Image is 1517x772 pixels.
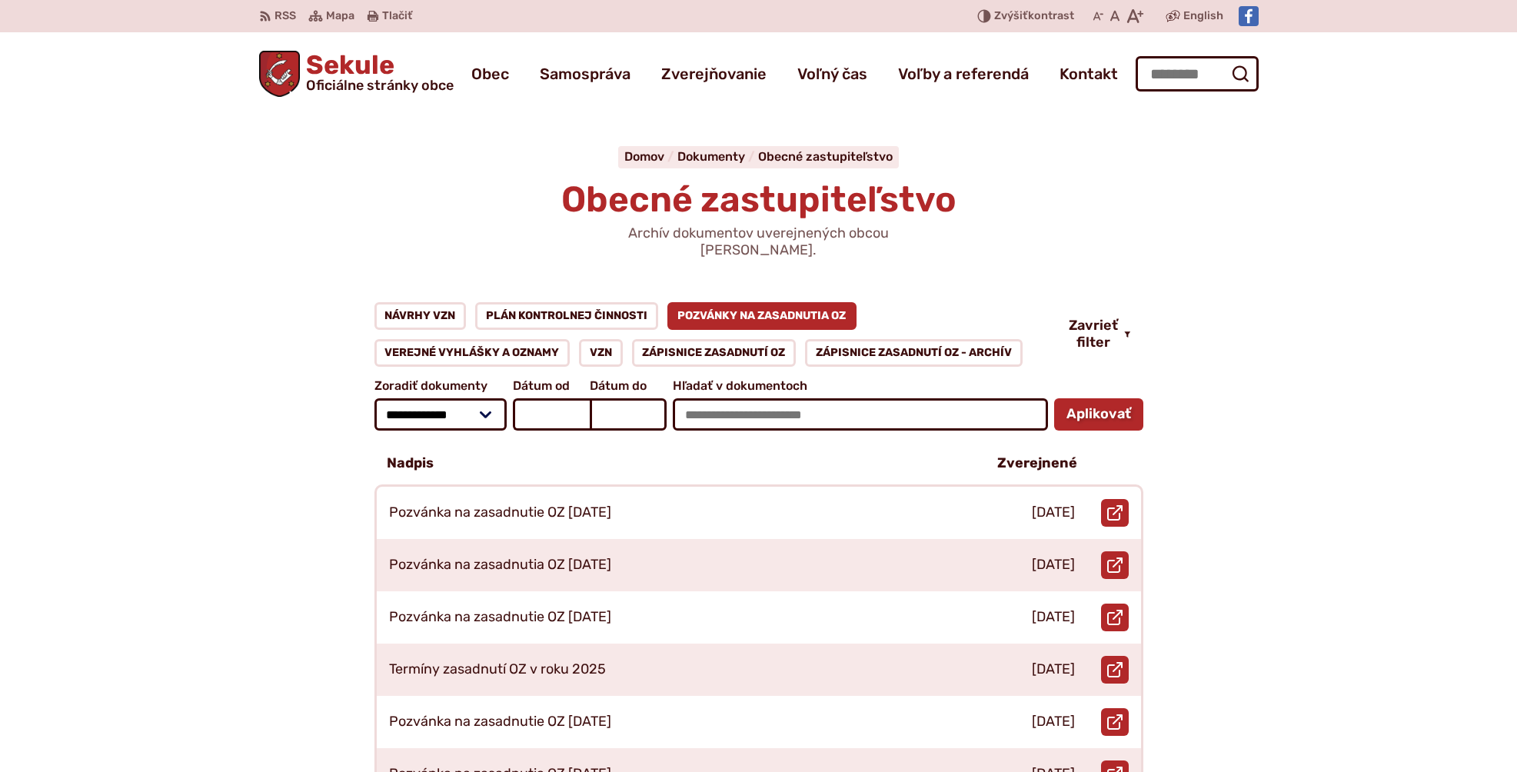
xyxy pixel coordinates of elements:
a: Verejné vyhlášky a oznamy [374,339,571,367]
p: Pozvánka na zasadnutie OZ [DATE] [389,714,611,730]
span: Mapa [326,7,354,25]
p: Archív dokumentov uverejnených obcou [PERSON_NAME]. [574,225,943,258]
span: Zavrieť filter [1069,318,1118,351]
a: Samospráva [540,52,630,95]
a: Zápisnice zasadnutí OZ - ARCHÍV [805,339,1023,367]
a: Logo Sekule, prejsť na domovskú stránku. [259,51,454,97]
span: Obecné zastupiteľstvo [561,178,956,221]
a: Voľný čas [797,52,867,95]
p: Pozvánka na zasadnutia OZ [DATE] [389,557,611,574]
span: Zvýšiť [994,9,1028,22]
p: Termíny zasadnutí OZ v roku 2025 [389,661,606,678]
p: [DATE] [1032,609,1075,626]
a: Pozvánky na zasadnutia OZ [667,302,857,330]
button: Zavrieť filter [1056,318,1143,351]
img: Prejsť na domovskú stránku [259,51,301,97]
a: VZN [579,339,623,367]
p: Pozvánka na zasadnutie OZ [DATE] [389,609,611,626]
p: Nadpis [387,455,434,472]
a: Voľby a referendá [898,52,1029,95]
span: English [1183,7,1223,25]
input: Hľadať v dokumentoch [673,398,1047,431]
a: Plán kontrolnej činnosti [475,302,658,330]
span: Dátum od [513,379,590,393]
span: Dokumenty [677,149,745,164]
input: Dátum od [513,398,590,431]
p: Zverejnené [997,455,1077,472]
a: Obecné zastupiteľstvo [758,149,893,164]
a: English [1180,7,1226,25]
span: Zoradiť dokumenty [374,379,507,393]
input: Dátum do [590,398,667,431]
a: Kontakt [1060,52,1118,95]
p: [DATE] [1032,714,1075,730]
p: [DATE] [1032,557,1075,574]
a: Domov [624,149,677,164]
p: [DATE] [1032,504,1075,521]
a: Obec [471,52,509,95]
span: Sekule [300,52,454,92]
a: Zápisnice zasadnutí OZ [632,339,797,367]
span: Dátum do [590,379,667,393]
p: [DATE] [1032,661,1075,678]
a: Dokumenty [677,149,758,164]
span: Oficiálne stránky obce [306,78,454,92]
span: kontrast [994,10,1074,23]
button: Aplikovať [1054,398,1143,431]
img: Prejsť na Facebook stránku [1239,6,1259,26]
a: Zverejňovanie [661,52,767,95]
span: Hľadať v dokumentoch [673,379,1047,393]
span: RSS [274,7,296,25]
a: Návrhy VZN [374,302,467,330]
select: Zoradiť dokumenty [374,398,507,431]
p: Pozvánka na zasadnutie OZ [DATE] [389,504,611,521]
span: Tlačiť [382,10,412,23]
span: Domov [624,149,664,164]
